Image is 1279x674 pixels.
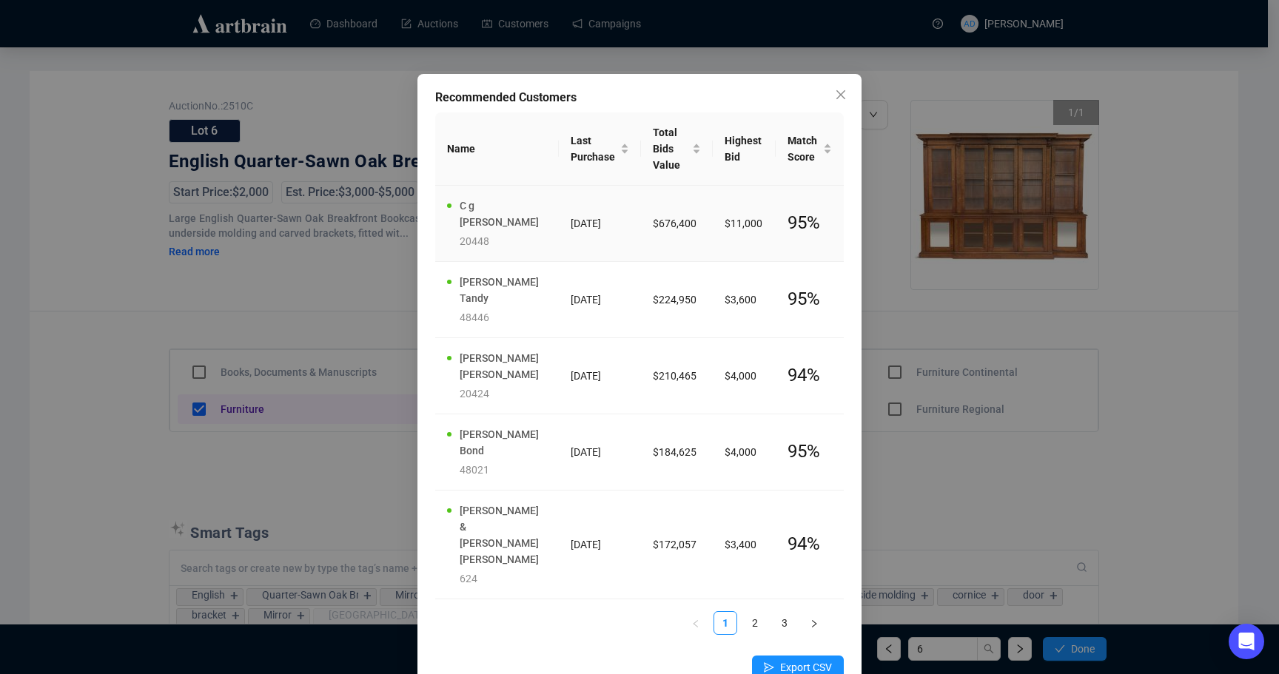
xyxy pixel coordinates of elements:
span: $ 224,950 [653,294,696,306]
li: 3 [773,611,796,635]
span: [DATE] [571,446,601,458]
li: 1 [714,611,737,635]
button: Close [829,83,853,107]
span: 95 % [788,212,820,233]
div: 48021 [460,462,547,478]
span: Last Purchase [571,132,617,165]
a: 3 [773,612,796,634]
span: Match Score [788,132,820,165]
th: Name [435,112,559,186]
span: $ 11,000 [725,218,762,229]
span: left [691,619,700,628]
span: 94 % [788,365,820,385]
div: 20448 [460,233,547,249]
li: Next Page [802,611,826,635]
span: $ 210,465 [653,370,696,382]
span: [DATE] [571,218,601,229]
span: $ 184,625 [653,446,696,458]
div: 48446 [460,309,547,326]
th: Total Bids Value [641,112,713,186]
span: $ 4,000 [725,446,756,458]
span: $ 676,400 [653,218,696,229]
th: Match Score [776,112,844,186]
div: 20424 [460,385,547,402]
span: $ 3,400 [725,539,756,550]
span: 94 % [788,533,820,554]
li: Previous Page [684,611,708,635]
th: Highest Bid [713,112,776,186]
div: Open Intercom Messenger [1229,624,1264,659]
span: close [835,89,847,101]
a: C g [PERSON_NAME] [460,200,539,228]
span: $ 4,000 [725,370,756,382]
span: right [810,619,819,628]
a: [PERSON_NAME] Bond [460,428,539,456]
span: $ 3,600 [725,294,756,306]
li: 2 [743,611,767,635]
th: Last Purchase [559,112,641,186]
div: Recommended Customers [435,89,844,107]
span: send [764,662,774,673]
div: 624 [460,570,547,587]
span: [DATE] [571,539,601,550]
a: [PERSON_NAME] [PERSON_NAME] [460,352,539,380]
button: right [802,611,826,635]
a: 1 [714,612,736,634]
a: [PERSON_NAME] & [PERSON_NAME] [PERSON_NAME] [460,505,539,565]
button: left [684,611,708,635]
span: [DATE] [571,370,601,382]
span: 95 % [788,289,820,309]
span: Total Bids Value [653,124,689,173]
a: [PERSON_NAME] Tandy [460,276,539,304]
span: 95 % [788,441,820,462]
span: $ 172,057 [653,539,696,550]
span: [DATE] [571,294,601,306]
a: 2 [744,612,766,634]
